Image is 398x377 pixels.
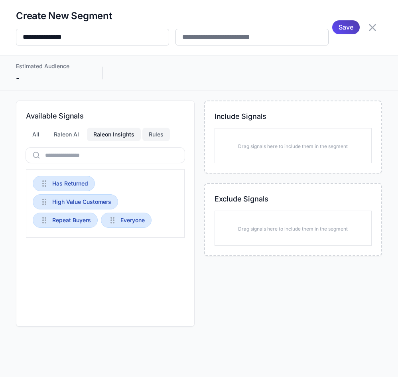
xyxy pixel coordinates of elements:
h3: Available Signals [26,111,185,121]
p: Drag signals here to include them in the segment [238,143,348,150]
div: Estimated Audience [16,62,86,71]
h3: Exclude Signals [215,193,372,204]
div: All [26,128,46,141]
span: Save [339,20,353,34]
span: Has Returned [52,179,88,188]
h3: Include Signals [215,111,372,122]
div: Raleon AI [47,128,85,141]
span: High Value Customers [52,197,111,206]
div: Rules [142,128,170,141]
span: Everyone [120,216,145,225]
h2: Create New Segment [16,10,329,22]
span: Repeat Buyers [52,216,91,225]
p: Drag signals here to include them in the segment [238,225,348,233]
div: Raleon Insights [87,128,141,141]
div: - [16,72,86,84]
